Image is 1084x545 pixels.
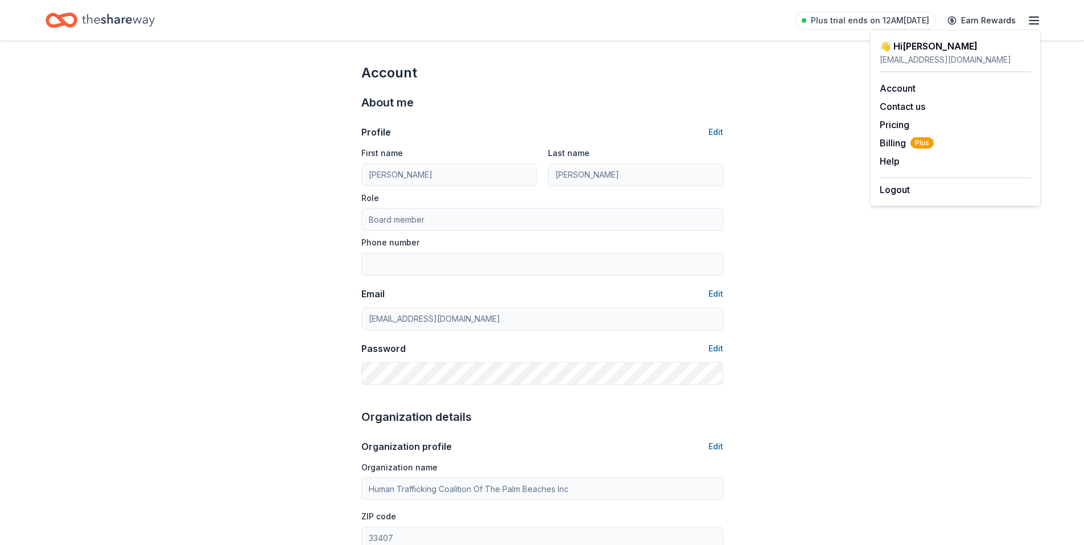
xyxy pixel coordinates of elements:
[361,287,385,301] div: Email
[361,147,403,159] label: First name
[361,440,452,453] div: Organization profile
[361,64,723,82] div: Account
[361,408,723,426] div: Organization details
[361,192,379,204] label: Role
[880,100,925,113] button: Contact us
[941,10,1023,31] a: Earn Rewards
[361,125,391,139] div: Profile
[548,147,590,159] label: Last name
[708,125,723,139] button: Edit
[880,83,916,94] a: Account
[361,511,396,522] label: ZIP code
[880,39,1031,53] div: 👋 Hi [PERSON_NAME]
[361,342,406,355] div: Password
[880,183,910,196] button: Logout
[708,287,723,301] button: Edit
[910,137,934,149] span: Plus
[361,462,438,473] label: Organization name
[708,342,723,355] button: Edit
[361,93,723,112] div: About me
[46,7,155,34] a: Home
[795,11,936,30] a: Plus trial ends on 12AM[DATE]
[880,136,934,150] span: Billing
[880,154,900,168] button: Help
[361,237,419,248] label: Phone number
[880,53,1031,67] div: [EMAIL_ADDRESS][DOMAIN_NAME]
[708,440,723,453] button: Edit
[880,136,934,150] button: BillingPlus
[880,119,909,130] a: Pricing
[811,14,929,27] span: Plus trial ends on 12AM[DATE]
